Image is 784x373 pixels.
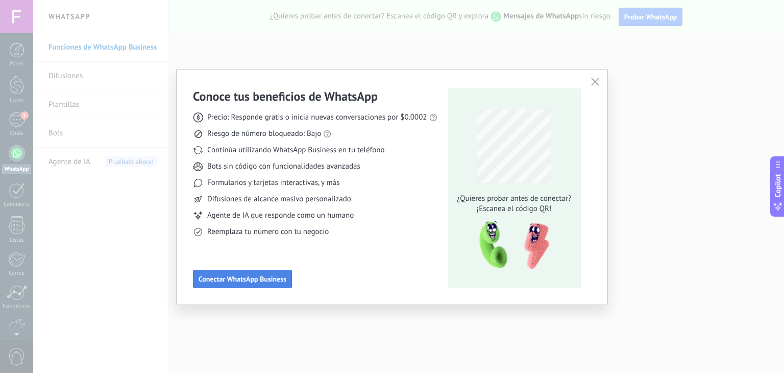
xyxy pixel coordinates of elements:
span: Precio: Responde gratis o inicia nuevas conversaciones por $0.0002 [207,112,427,123]
span: Formularios y tarjetas interactivas, y más [207,178,339,188]
span: ¿Quieres probar antes de conectar? [454,194,574,204]
span: Agente de IA que responde como un humano [207,211,354,221]
span: Bots sin código con funcionalidades avanzadas [207,161,360,172]
span: Continúa utilizando WhatsApp Business en tu teléfono [207,145,384,155]
span: ¡Escanea el código QR! [454,204,574,214]
span: Difusiones de alcance masivo personalizado [207,194,351,204]
span: Riesgo de número bloqueado: Bajo [207,129,321,139]
button: Conectar WhatsApp Business [193,270,292,288]
span: Copilot [773,174,783,198]
h3: Conoce tus beneficios de WhatsApp [193,88,378,104]
img: qr-pic-1x.png [471,218,551,273]
span: Reemplaza tu número con tu negocio [207,227,329,237]
span: Conectar WhatsApp Business [199,275,286,283]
